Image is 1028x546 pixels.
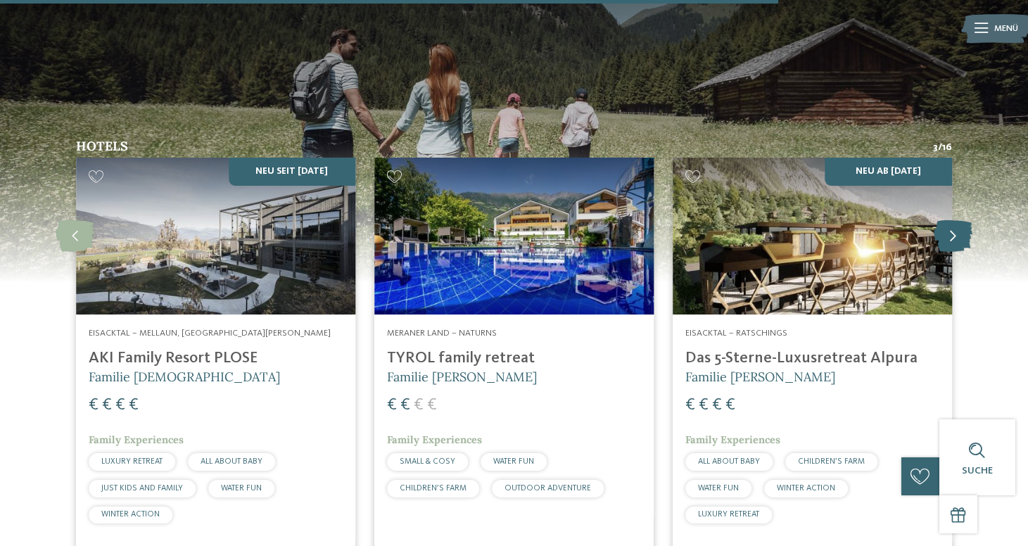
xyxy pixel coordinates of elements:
[414,397,424,414] span: €
[698,484,739,493] span: WATER FUN
[387,397,397,414] span: €
[933,140,938,154] span: 3
[387,329,497,338] span: Meraner Land – Naturns
[798,457,865,466] span: CHILDREN’S FARM
[129,397,139,414] span: €
[685,397,695,414] span: €
[102,397,112,414] span: €
[400,457,455,466] span: SMALL & COSY
[374,158,654,315] img: Familien Wellness Residence Tyrol ****
[101,484,183,493] span: JUST KIDS AND FAMILY
[89,369,280,385] span: Familie [DEMOGRAPHIC_DATA]
[712,397,722,414] span: €
[685,329,787,338] span: Eisacktal – Ratschings
[400,484,467,493] span: CHILDREN’S FARM
[427,397,437,414] span: €
[962,466,993,476] span: Suche
[685,349,939,368] h4: Das 5-Sterne-Luxusretreat Alpura
[493,457,534,466] span: WATER FUN
[673,158,952,315] img: Babyhotel in Südtirol für einen ganz entspannten Urlaub
[76,138,128,154] span: Hotels
[505,484,591,493] span: OUTDOOR ADVENTURE
[387,433,482,446] span: Family Experiences
[699,397,709,414] span: €
[101,510,160,519] span: WINTER ACTION
[76,158,355,315] img: Babyhotel in Südtirol für einen ganz entspannten Urlaub
[201,457,262,466] span: ALL ABOUT BABY
[938,140,942,154] span: /
[89,397,99,414] span: €
[725,397,735,414] span: €
[89,349,343,368] h4: AKI Family Resort PLOSE
[89,329,331,338] span: Eisacktal – Mellaun, [GEOGRAPHIC_DATA][PERSON_NAME]
[400,397,410,414] span: €
[942,140,952,154] span: 16
[101,457,163,466] span: LUXURY RETREAT
[685,369,835,385] span: Familie [PERSON_NAME]
[387,369,537,385] span: Familie [PERSON_NAME]
[89,433,184,446] span: Family Experiences
[698,510,759,519] span: LUXURY RETREAT
[221,484,262,493] span: WATER FUN
[685,433,780,446] span: Family Experiences
[698,457,760,466] span: ALL ABOUT BABY
[387,349,641,368] h4: TYROL family retreat
[777,484,835,493] span: WINTER ACTION
[115,397,125,414] span: €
